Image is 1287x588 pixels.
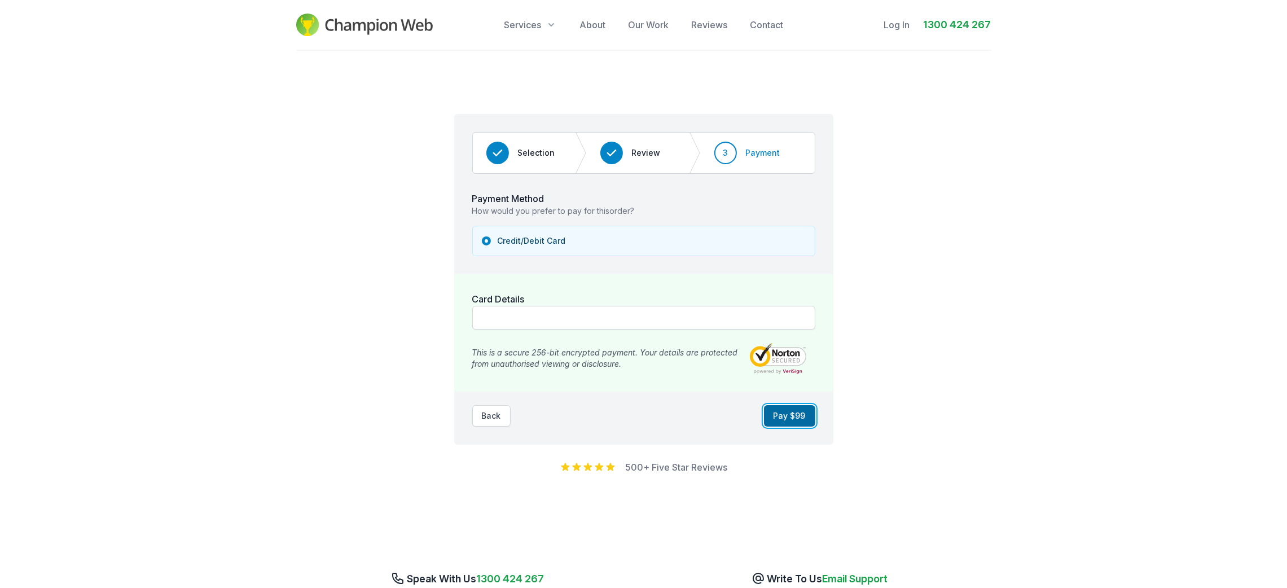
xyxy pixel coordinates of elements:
[482,236,491,245] input: Credit/Debit Card
[472,347,741,370] p: This is a secure 256-bit encrypted payment. Your details are protected from unauthorised viewing ...
[472,405,511,427] button: Back
[472,205,815,217] p: How would you prefer to pay for this order ?
[723,147,728,159] span: 3
[476,573,544,585] span: 1300 424 267
[625,462,727,473] a: 500+ Five Star Reviews
[518,147,555,159] span: Selection
[480,311,808,324] iframe: Secure card payment input frame
[296,14,433,36] img: Champion Web
[472,293,525,305] label: Card Details
[632,147,661,159] span: Review
[746,147,780,159] span: Payment
[391,573,544,585] a: Speak With Us1300 424 267
[924,17,991,33] a: 1300 424 267
[472,193,544,204] label: Payment Method
[472,132,815,174] nav: Progress
[691,18,727,32] a: Reviews
[884,18,910,32] a: Log In
[628,18,669,32] a: Our Work
[579,18,605,32] a: About
[823,573,888,585] span: Email Support
[504,18,557,32] button: Services
[752,573,888,585] a: Write To UsEmail Support
[498,235,566,247] span: Credit/Debit Card
[504,18,541,32] span: Services
[764,405,815,427] button: Pay $99
[750,18,783,32] a: Contact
